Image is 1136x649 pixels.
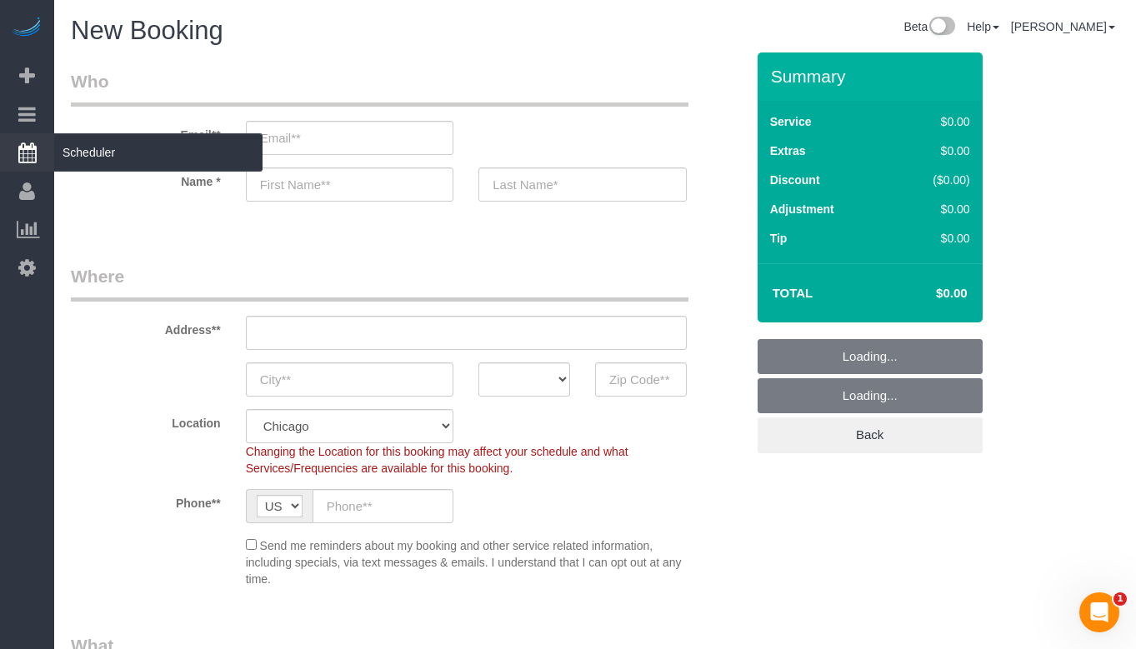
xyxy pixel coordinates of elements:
iframe: Intercom live chat [1079,592,1119,632]
label: Tip [770,230,788,247]
div: $0.00 [898,230,970,247]
div: $0.00 [898,113,970,130]
img: Automaid Logo [10,17,43,40]
input: Zip Code** [595,362,687,397]
div: $0.00 [898,142,970,159]
span: Changing the Location for this booking may affect your schedule and what Services/Frequencies are... [246,445,628,475]
label: Location [58,409,233,432]
label: Adjustment [770,201,834,217]
span: New Booking [71,16,223,45]
input: Last Name* [478,167,687,202]
div: $0.00 [898,201,970,217]
label: Name * [58,167,233,190]
span: Scheduler [54,133,263,172]
legend: Where [71,264,688,302]
input: First Name** [246,167,454,202]
h3: Summary [771,67,974,86]
h4: $0.00 [886,287,967,301]
img: New interface [928,17,955,38]
label: Service [770,113,812,130]
label: Extras [770,142,806,159]
a: Back [758,417,983,452]
span: Send me reminders about my booking and other service related information, including specials, via... [246,539,682,586]
a: [PERSON_NAME] [1011,20,1115,33]
legend: Who [71,69,688,107]
a: Beta [903,20,955,33]
label: Discount [770,172,820,188]
a: Help [967,20,999,33]
div: ($0.00) [898,172,970,188]
strong: Total [773,286,813,300]
span: 1 [1113,592,1127,606]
